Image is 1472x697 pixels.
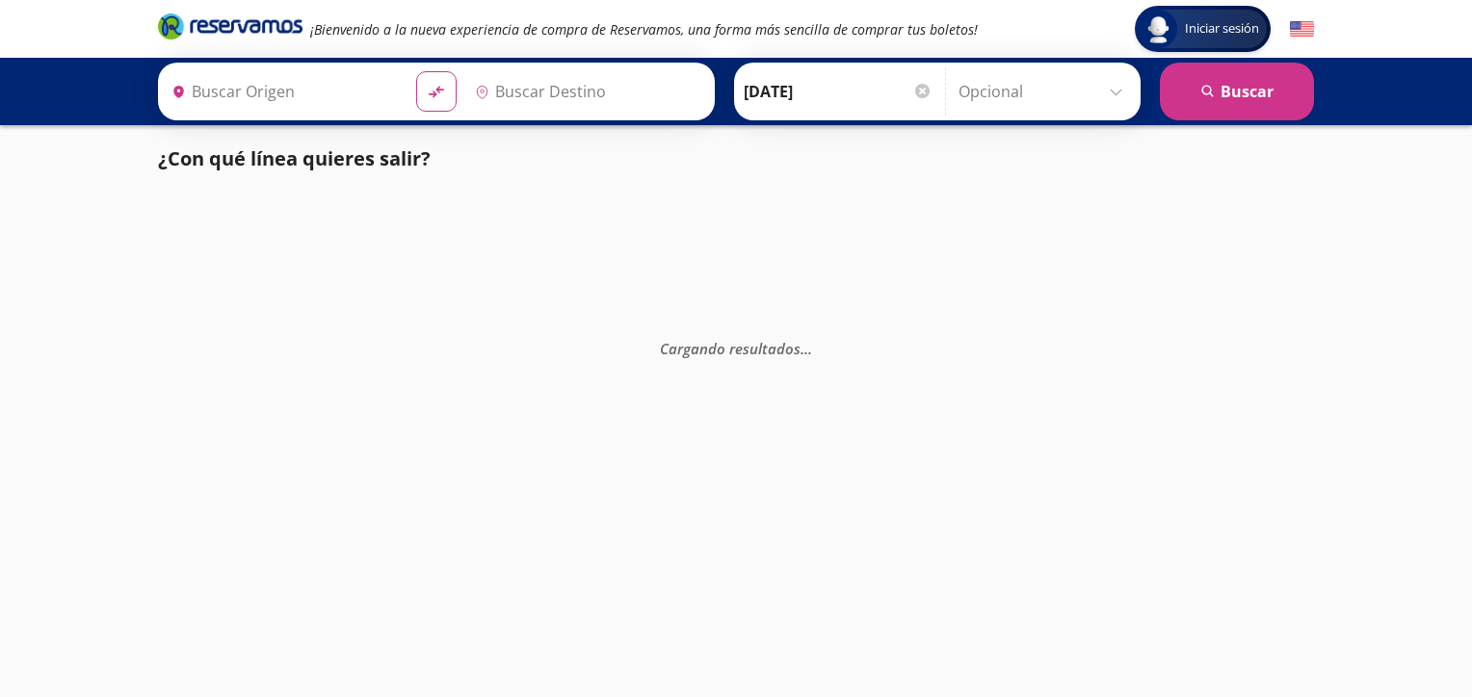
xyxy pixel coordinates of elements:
[1160,63,1314,120] button: Buscar
[158,144,431,173] p: ¿Con qué línea quieres salir?
[808,339,812,358] span: .
[959,67,1131,116] input: Opcional
[467,67,704,116] input: Buscar Destino
[164,67,401,116] input: Buscar Origen
[310,20,978,39] em: ¡Bienvenido a la nueva experiencia de compra de Reservamos, una forma más sencilla de comprar tus...
[660,339,812,358] em: Cargando resultados
[158,12,302,46] a: Brand Logo
[158,12,302,40] i: Brand Logo
[801,339,804,358] span: .
[1290,17,1314,41] button: English
[1177,19,1267,39] span: Iniciar sesión
[804,339,808,358] span: .
[744,67,933,116] input: Elegir Fecha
